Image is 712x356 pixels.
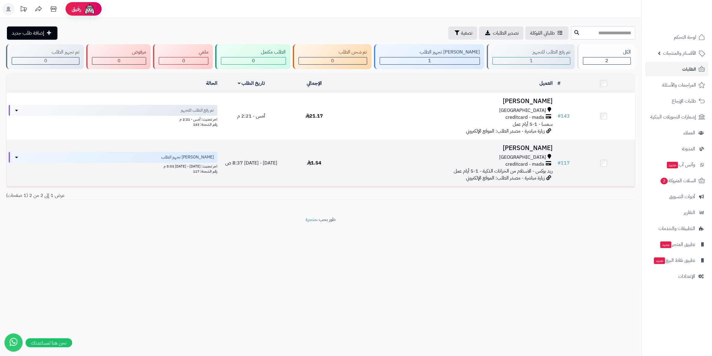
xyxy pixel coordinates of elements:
span: الإعدادات [678,272,695,281]
span: الطلبات [682,65,696,73]
a: تاريخ الطلب [238,80,265,87]
span: السلات المتروكة [660,176,696,185]
span: creditcard - mada [505,161,544,168]
div: مرفوض [92,49,146,56]
span: سمسا - 1-5 أيام عمل [513,121,553,128]
a: تم تجهيز الطلب 0 [5,44,85,69]
span: زيارة مباشرة - مصدر الطلب: الموقع الإلكتروني [466,127,545,135]
div: 0 [159,57,208,64]
a: المدونة [645,142,708,156]
a: العملاء [645,126,708,140]
span: 1 [530,57,533,64]
div: [PERSON_NAME] تجهيز الطلب [380,49,480,56]
div: عرض 1 إلى 2 من 2 (1 صفحات) [2,192,321,199]
span: وآتس آب [666,161,695,169]
span: [GEOGRAPHIC_DATA] [499,154,546,161]
div: الكل [583,49,631,56]
span: التطبيقات والخدمات [658,224,695,233]
span: 2 [605,57,608,64]
a: طلبات الإرجاع [645,94,708,108]
div: الطلب مكتمل [221,49,286,56]
a: تطبيق نقاط البيعجديد [645,253,708,268]
span: 1.54 [307,159,322,167]
a: التقارير [645,205,708,220]
a: المراجعات والأسئلة [645,78,708,92]
a: الحالة [206,80,217,87]
a: الطلب مكتمل 0 [214,44,291,69]
h3: [PERSON_NAME] [348,145,553,152]
a: الطلبات [645,62,708,76]
a: #143 [557,112,570,120]
span: الأقسام والمنتجات [663,49,696,57]
span: أمس - 2:21 م [237,112,265,120]
span: 0 [118,57,121,64]
a: إضافة طلب جديد [7,26,57,40]
a: مرفوض 0 [85,44,152,69]
div: 0 [221,57,285,64]
span: تطبيق المتجر [660,240,695,249]
h3: [PERSON_NAME] [348,98,553,105]
a: متجرة [306,216,317,223]
a: وآتس آبجديد [645,158,708,172]
img: logo-2.png [671,14,706,27]
span: زيارة مباشرة - مصدر الطلب: الموقع الإلكتروني [466,174,545,182]
span: [PERSON_NAME] تجهيز الطلب [161,154,214,160]
div: 0 [92,57,146,64]
span: لوحة التحكم [674,33,696,41]
span: 0 [252,57,255,64]
div: 1 [380,57,480,64]
span: تصدير الطلبات [493,29,519,37]
span: creditcard - mada [505,114,544,121]
span: [GEOGRAPHIC_DATA] [499,107,546,114]
a: # [557,80,560,87]
a: #117 [557,159,570,167]
a: إشعارات التحويلات البنكية [645,110,708,124]
a: أدوات التسويق [645,189,708,204]
span: إضافة طلب جديد [12,29,44,37]
button: تصفية [448,26,477,40]
a: تحديثات المنصة [16,3,31,17]
span: المدونة [682,145,695,153]
span: 21.17 [305,112,323,120]
a: ملغي 0 [152,44,214,69]
a: السلات المتروكة2 [645,173,708,188]
img: ai-face.png [84,3,96,15]
a: العميل [539,80,553,87]
div: تم شحن الطلب [299,49,367,56]
span: جديد [667,162,678,168]
div: تم تجهيز الطلب [12,49,79,56]
a: تم رفع الطلب للتجهيز 1 [486,44,576,69]
span: جديد [654,257,665,264]
span: رقم الشحنة: 143 [193,122,217,127]
a: التطبيقات والخدمات [645,221,708,236]
a: لوحة التحكم [645,30,708,44]
a: الكل2 [576,44,637,69]
span: # [557,112,561,120]
div: اخر تحديث: أمس - 2:21 م [9,116,217,122]
span: تصفية [461,29,472,37]
span: التقارير [684,208,695,217]
a: طلباتي المُوكلة [525,26,569,40]
span: [DATE] - [DATE] 8:37 ص [225,159,277,167]
span: 2 [661,178,668,184]
span: طلباتي المُوكلة [530,29,555,37]
span: جديد [660,241,671,248]
div: اخر تحديث: [DATE] - [DATE] 5:03 م [9,163,217,169]
div: 0 [299,57,367,64]
span: العملاء [683,129,695,137]
span: رقم الشحنة: 117 [193,169,217,174]
div: ملغي [159,49,208,56]
span: 1 [428,57,431,64]
a: الإعدادات [645,269,708,284]
span: المراجعات والأسئلة [662,81,696,89]
span: تم رفع الطلب للتجهيز [181,107,214,113]
a: الإجمالي [307,80,322,87]
span: 0 [44,57,47,64]
span: إشعارات التحويلات البنكية [650,113,696,121]
span: 0 [182,57,185,64]
span: تطبيق نقاط البيع [653,256,695,265]
div: 1 [493,57,570,64]
a: تطبيق المتجرجديد [645,237,708,252]
a: تم شحن الطلب 0 [292,44,373,69]
span: رفيق [72,5,81,13]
